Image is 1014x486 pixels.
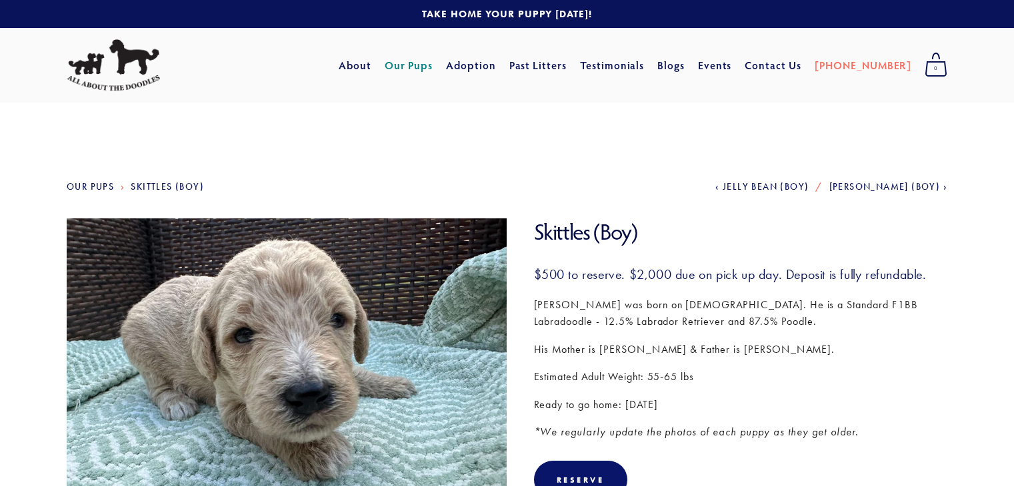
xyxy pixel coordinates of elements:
[67,39,160,91] img: All About The Doodles
[534,218,948,246] h1: Skittles (Boy)
[829,181,941,192] span: [PERSON_NAME] (Boy)
[67,181,114,192] a: Our Pups
[534,296,948,330] p: [PERSON_NAME] was born on [DEMOGRAPHIC_DATA]. He is a Standard F1BB Labradoodle - 12.5% Labrador ...
[723,181,809,192] span: Jelly Bean (Boy)
[657,53,685,77] a: Blogs
[715,181,809,192] a: Jelly Bean (Boy)
[339,53,371,77] a: About
[580,53,645,77] a: Testimonials
[534,396,948,413] p: Ready to go home: [DATE]
[829,181,947,192] a: [PERSON_NAME] (Boy)
[534,266,948,283] h3: $500 to reserve. $2,000 due on pick up day. Deposit is fully refundable.
[918,49,954,82] a: 0 items in cart
[385,53,433,77] a: Our Pups
[509,58,567,72] a: Past Litters
[925,60,947,77] span: 0
[745,53,801,77] a: Contact Us
[534,341,948,358] p: His Mother is [PERSON_NAME] & Father is [PERSON_NAME].
[534,368,948,385] p: Estimated Adult Weight: 55-65 lbs
[131,181,204,192] a: Skittles (Boy)
[698,53,732,77] a: Events
[534,425,859,438] em: *We regularly update the photos of each puppy as they get older.
[557,475,605,485] div: Reserve
[815,53,911,77] a: [PHONE_NUMBER]
[446,53,496,77] a: Adoption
